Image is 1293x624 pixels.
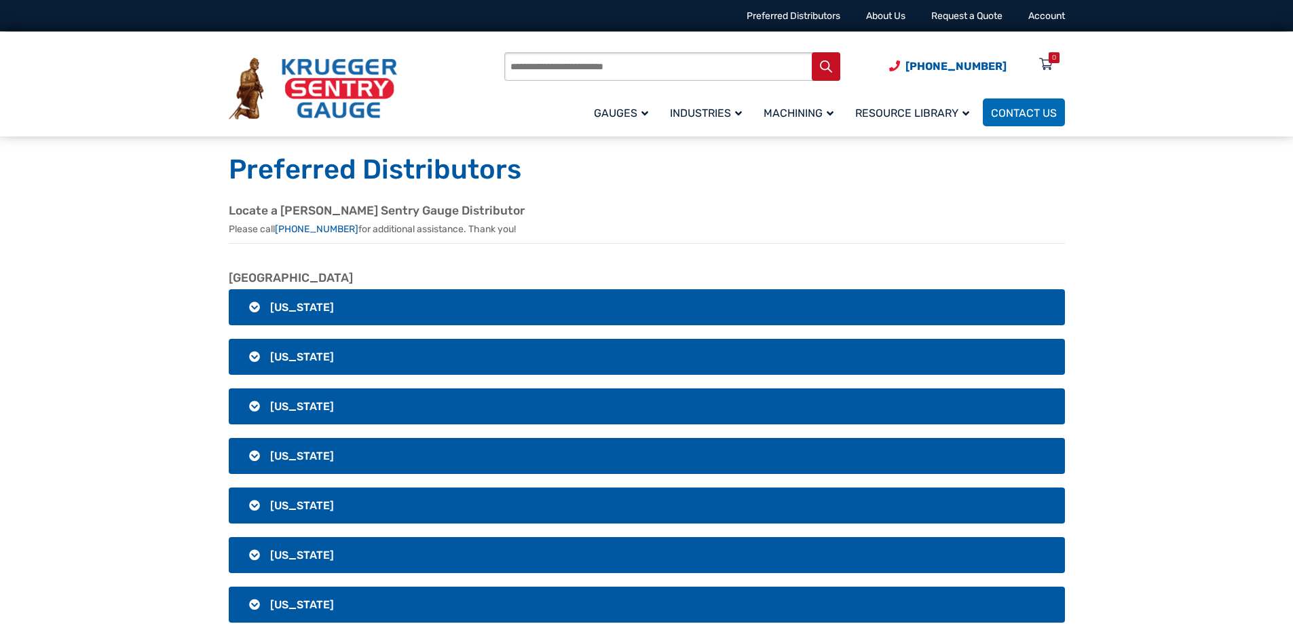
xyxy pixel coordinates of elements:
h2: [GEOGRAPHIC_DATA] [229,271,1065,286]
a: Industries [662,96,755,128]
a: Gauges [586,96,662,128]
span: Resource Library [855,107,969,120]
span: [US_STATE] [270,400,334,413]
img: Krueger Sentry Gauge [229,58,397,120]
a: Request a Quote [931,10,1002,22]
a: Contact Us [983,98,1065,126]
a: Phone Number (920) 434-8860 [889,58,1007,75]
span: Gauges [594,107,648,120]
span: [US_STATE] [270,449,334,462]
span: [US_STATE] [270,598,334,611]
a: [PHONE_NUMBER] [275,223,358,235]
a: Machining [755,96,847,128]
a: Preferred Distributors [747,10,840,22]
a: Account [1028,10,1065,22]
span: [US_STATE] [270,350,334,363]
span: [US_STATE] [270,499,334,512]
span: Machining [764,107,833,120]
span: [PHONE_NUMBER] [905,60,1007,73]
span: Industries [670,107,742,120]
a: About Us [866,10,905,22]
div: 0 [1052,52,1056,63]
h2: Locate a [PERSON_NAME] Sentry Gauge Distributor [229,204,1065,219]
span: Contact Us [991,107,1057,120]
span: [US_STATE] [270,301,334,314]
a: Resource Library [847,96,983,128]
h1: Preferred Distributors [229,153,1065,187]
p: Please call for additional assistance. Thank you! [229,222,1065,236]
span: [US_STATE] [270,549,334,562]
